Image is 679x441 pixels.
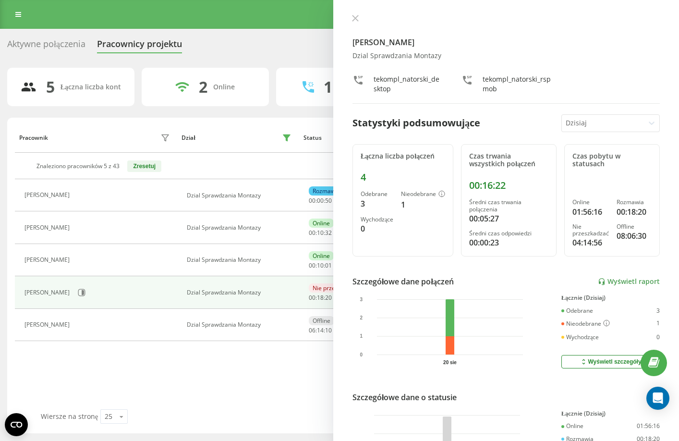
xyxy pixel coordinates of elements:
div: Online [561,423,583,429]
div: 3 [361,198,393,209]
span: Wiersze na stronę [41,412,98,421]
div: Online [309,219,334,228]
div: Łączna liczba kont [61,83,121,91]
div: : : [309,262,332,269]
div: 00:05:27 [469,213,548,224]
div: tekompl_natorski_rspmob [483,74,551,94]
div: Nie przeszkadzać [572,223,609,237]
div: [PERSON_NAME] [24,257,72,263]
div: 2 [199,78,207,96]
div: [PERSON_NAME] [24,289,72,296]
div: Dzial Sprawdzania Montazy [187,321,294,328]
div: Nieodebrane [561,320,610,328]
div: [PERSON_NAME] [24,321,72,328]
div: 4 [361,171,445,183]
div: 01:56:16 [572,206,609,218]
div: 00:00:23 [469,237,548,248]
div: Offline [617,223,652,230]
div: [PERSON_NAME] [24,224,72,231]
span: 00 [309,229,315,237]
div: Online [213,83,235,91]
div: Rozmawia [309,186,344,196]
div: tekompl_natorski_desktop [374,74,442,94]
div: 00:18:20 [617,206,652,218]
div: 04:14:56 [572,237,609,248]
div: Wychodzące [361,216,393,223]
div: Nie przeszkadzać [309,283,364,293]
div: 00:16:22 [469,180,548,191]
div: Nieodebrane [401,191,445,198]
span: 10 [317,261,324,269]
div: Szczegółowe dane o statusie [352,392,457,403]
div: 08:06:30 [617,230,652,242]
div: 0 [656,334,660,341]
div: Dział [182,135,195,141]
span: 06 [309,326,315,334]
div: Open Intercom Messenger [646,387,669,410]
div: Rozmawia [617,199,652,206]
span: 10 [325,326,332,334]
div: Znaleziono pracowników 5 z 43 [36,163,120,170]
div: 1 [401,199,445,210]
span: 14 [317,326,324,334]
div: 1 [656,320,660,328]
div: Łączna liczba połączeń [361,152,445,160]
span: 00 [309,261,315,269]
span: 50 [325,196,332,205]
div: : : [309,294,332,301]
button: Open CMP widget [5,413,28,436]
div: 0 [361,223,393,234]
a: Wyświetl raport [598,278,660,286]
button: Wyświetl szczegóły [561,355,660,368]
div: Wyświetl szczegóły [580,358,641,366]
h4: [PERSON_NAME] [352,37,660,48]
span: 20 [325,294,332,302]
div: Dzial Sprawdzania Montazy [187,224,294,231]
div: : : [309,327,332,334]
div: Statystyki podsumowujące [352,116,480,130]
div: Czas pobytu w statusach [572,152,652,169]
div: Czas trwania wszystkich połączeń [469,152,548,169]
div: Dzial Sprawdzania Montazy [187,257,294,263]
button: Zresetuj [127,160,161,172]
div: Średni czas trwania połączenia [469,199,548,213]
span: 01 [325,261,332,269]
span: 00 [309,196,315,205]
span: 00 [309,294,315,302]
span: 00 [317,196,324,205]
div: Łącznie (Dzisiaj) [561,410,660,417]
div: Średni czas odpowiedzi [469,230,548,237]
div: 25 [105,412,112,421]
div: Wychodzące [561,334,599,341]
div: Pracownicy projektu [97,39,182,54]
div: 01:56:16 [637,423,660,429]
div: : : [309,230,332,236]
div: Łącznie (Dzisiaj) [561,294,660,301]
div: Dzial Sprawdzania Montazy [187,289,294,296]
div: Status [303,135,322,141]
div: Odebrane [361,191,393,197]
text: 2 [360,315,363,320]
div: 1 [324,78,332,96]
text: 0 [360,352,363,357]
div: 3 [656,307,660,314]
div: Online [572,199,609,206]
div: Szczegółowe dane połączeń [352,276,454,287]
div: Odebrane [561,307,593,314]
text: 3 [360,297,363,302]
div: Online [309,251,334,260]
div: [PERSON_NAME] [24,192,72,198]
span: 18 [317,294,324,302]
span: 32 [325,229,332,237]
text: 20 sie [443,360,457,365]
text: 1 [360,334,363,339]
div: Dzial Sprawdzania Montazy [187,192,294,199]
div: Offline [309,316,334,325]
div: Pracownik [19,135,48,141]
div: Dzial Sprawdzania Montazy [352,52,660,60]
div: : : [309,197,332,204]
div: Aktywne połączenia [7,39,85,54]
div: 5 [46,78,55,96]
span: 10 [317,229,324,237]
